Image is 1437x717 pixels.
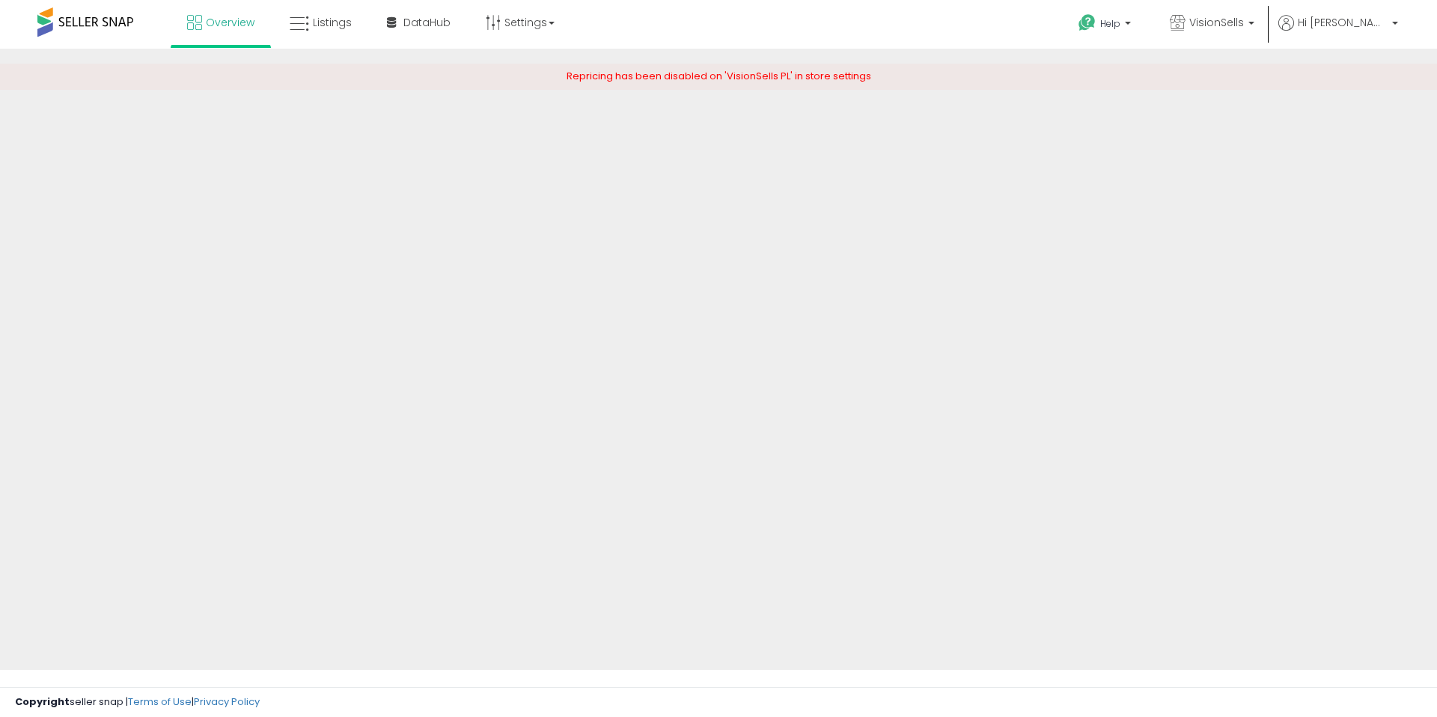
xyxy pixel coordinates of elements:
span: Repricing has been disabled on 'VisionSells PL' in store settings [567,69,871,83]
span: DataHub [403,15,451,30]
span: Help [1100,17,1120,30]
span: Overview [206,15,254,30]
a: Hi [PERSON_NAME] [1278,15,1398,49]
span: Hi [PERSON_NAME] [1298,15,1388,30]
a: Help [1067,2,1146,49]
i: Get Help [1078,13,1096,32]
span: VisionSells [1189,15,1244,30]
span: Listings [313,15,352,30]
